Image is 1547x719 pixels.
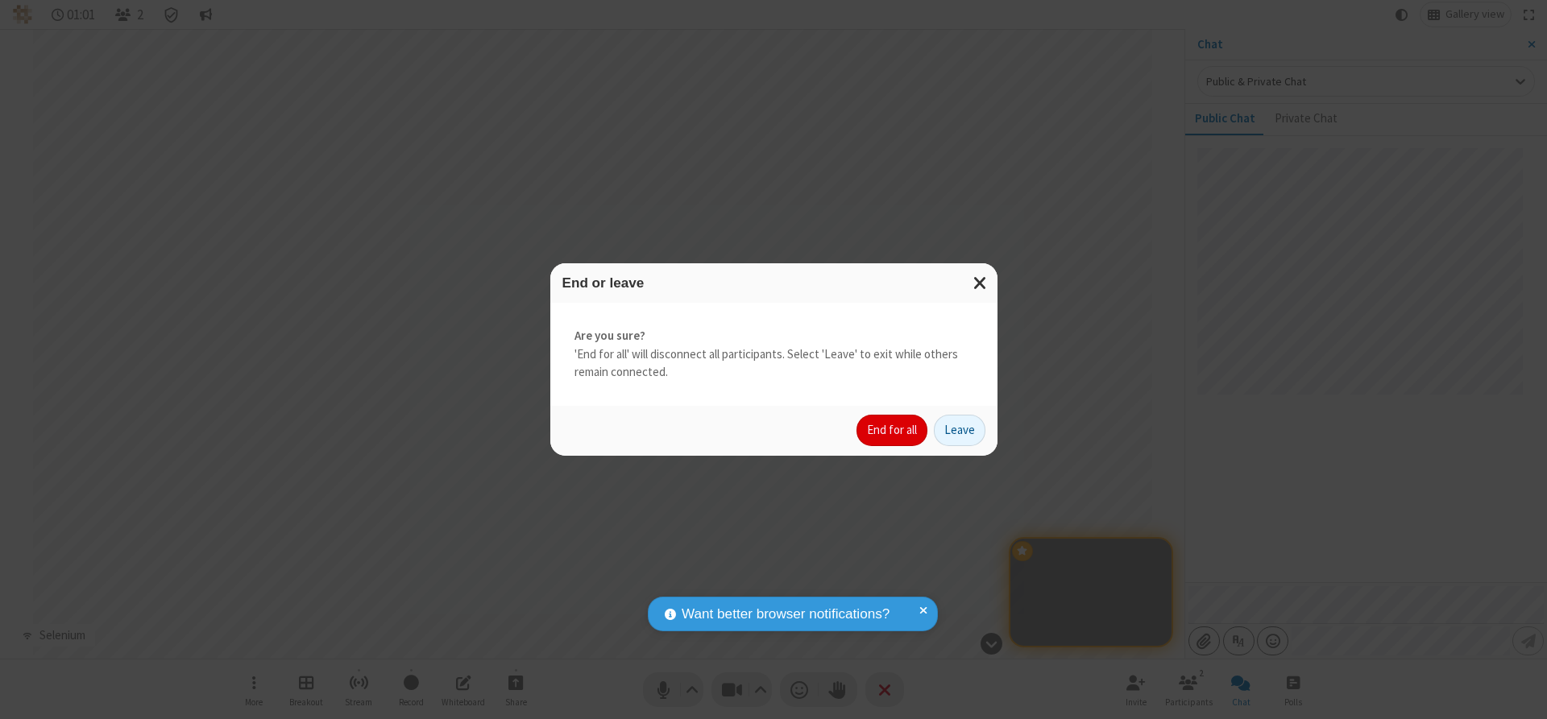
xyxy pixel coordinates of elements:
h3: End or leave [562,275,985,291]
button: Leave [934,415,985,447]
button: Close modal [964,263,997,303]
button: End for all [856,415,927,447]
strong: Are you sure? [574,327,973,345]
div: 'End for all' will disconnect all participants. Select 'Leave' to exit while others remain connec... [550,303,997,406]
span: Want better browser notifications? [682,604,890,625]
